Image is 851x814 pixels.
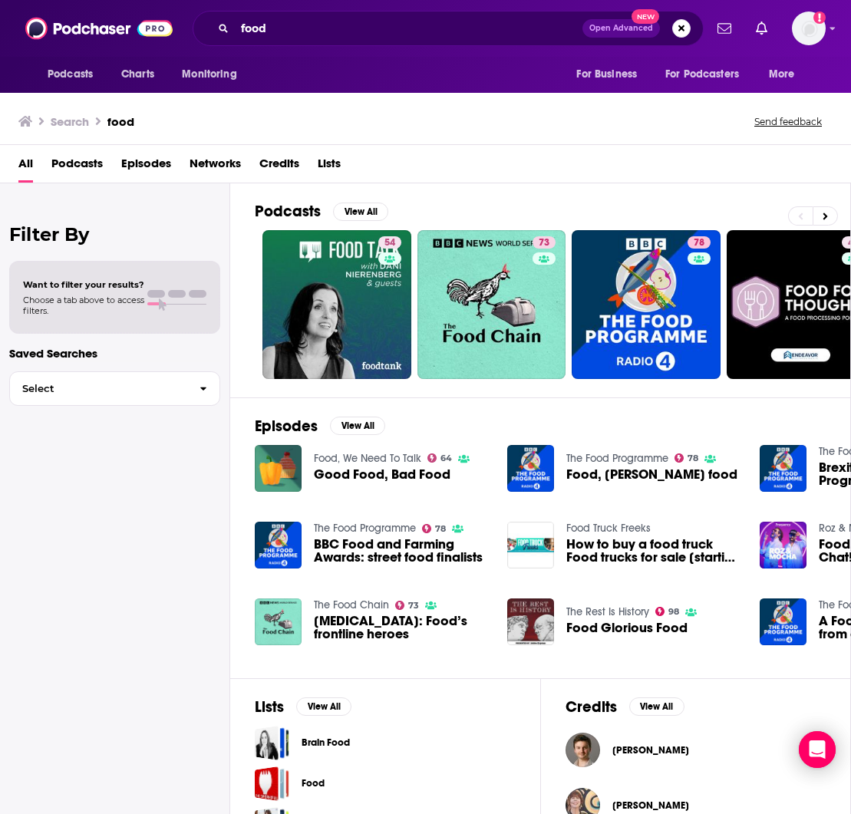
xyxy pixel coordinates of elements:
span: Select [10,384,187,394]
a: 73 [533,236,556,249]
img: Podchaser - Follow, Share and Rate Podcasts [25,14,173,43]
a: Episodes [121,151,171,183]
span: Podcasts [48,64,93,85]
span: Choose a tab above to access filters. [23,295,144,316]
span: 73 [408,602,419,609]
a: 64 [427,453,453,463]
a: Networks [190,151,241,183]
div: Open Intercom Messenger [799,731,836,768]
img: Food, James Bond’s food [507,445,554,492]
img: Brendan Foody [566,733,600,767]
a: 73 [417,230,566,379]
a: The Food Programme [566,452,668,465]
a: Brain Food [255,726,289,760]
button: Brendan FoodyBrendan Foody [566,726,826,775]
span: Logged in as CookbookCarrie [792,12,826,45]
svg: Add a profile image [813,12,826,24]
h2: Episodes [255,417,318,436]
a: 78 [572,230,721,379]
button: open menu [655,60,761,89]
img: Coronavirus: Food’s frontline heroes [255,598,302,645]
button: View All [629,697,684,716]
span: Food, [PERSON_NAME] food [566,468,737,481]
button: Show profile menu [792,12,826,45]
span: More [769,64,795,85]
a: 98 [655,607,680,616]
a: 54 [262,230,411,379]
a: Coronavirus: Food’s frontline heroes [314,615,489,641]
a: The Food Programme [314,522,416,535]
a: The Food Chain [314,598,389,611]
a: 78 [688,236,711,249]
a: 78 [675,453,699,463]
button: View All [333,203,388,221]
span: [MEDICAL_DATA]: Food’s frontline heroes [314,615,489,641]
button: View All [296,697,351,716]
a: PodcastsView All [255,202,388,221]
a: Podcasts [51,151,103,183]
p: Saved Searches [9,346,220,361]
button: Select [9,371,220,406]
span: For Podcasters [665,64,739,85]
a: Good Food, Bad Food [255,445,302,492]
span: Charts [121,64,154,85]
a: Charts [111,60,163,89]
a: Food Glorious Food [566,621,688,634]
input: Search podcasts, credits, & more... [235,16,582,41]
a: Katie Jones [612,799,689,812]
span: 64 [440,455,452,462]
a: Food, We Need To Talk [314,452,421,465]
h2: Filter By [9,223,220,246]
span: 54 [384,236,395,251]
button: open menu [758,60,814,89]
a: Lists [318,151,341,183]
span: Want to filter your results? [23,279,144,290]
a: Show notifications dropdown [711,15,737,41]
a: All [18,151,33,183]
span: 78 [694,236,704,251]
img: Food, Food And More Food Chat! [760,522,806,568]
button: Send feedback [750,115,826,128]
a: ListsView All [255,697,351,717]
a: The Rest Is History [566,605,649,618]
div: Search podcasts, credits, & more... [193,11,704,46]
h3: food [107,114,134,129]
span: Credits [259,151,299,183]
a: Food [302,775,325,792]
h2: Podcasts [255,202,321,221]
a: EpisodesView All [255,417,385,436]
h2: Lists [255,697,284,717]
span: Open Advanced [589,25,653,32]
a: Good Food, Bad Food [314,468,450,481]
a: Food, James Bond’s food [566,468,737,481]
a: BBC Food and Farming Awards: street food finalists [314,538,489,564]
button: open menu [171,60,256,89]
img: Brexit and Food: A Food Programme Special [760,445,806,492]
span: For Business [576,64,637,85]
a: How to buy a food truck Food trucks for sale [starting a food truck business] used food trucks [566,538,741,564]
h3: Search [51,114,89,129]
h2: Credits [566,697,617,717]
a: 54 [378,236,401,249]
button: open menu [37,60,113,89]
img: BBC Food and Farming Awards: street food finalists [255,522,302,568]
span: 98 [668,608,679,615]
a: CreditsView All [566,697,684,717]
img: How to buy a food truck Food trucks for sale [starting a food truck business] used food trucks [507,522,554,568]
a: Food [255,766,289,801]
a: Show notifications dropdown [750,15,773,41]
a: A Food Rethink: Lessons from a Food Shortage [760,598,806,645]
